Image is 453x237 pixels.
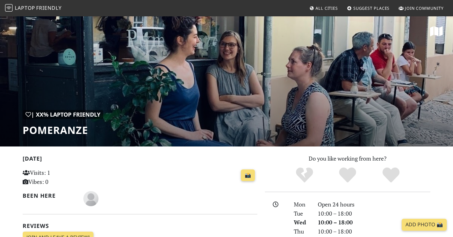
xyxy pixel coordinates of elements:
[353,5,390,11] span: Suggest Places
[314,209,434,218] div: 10:00 – 18:00
[290,218,314,227] div: Wed
[265,154,430,163] p: Do you like working from here?
[290,209,314,218] div: Tue
[290,227,314,236] div: Thu
[15,4,35,11] span: Laptop
[396,3,446,14] a: Join Community
[326,167,369,184] div: Yes
[23,168,96,186] p: Visits: 1 Vibes: 0
[316,5,338,11] span: All Cities
[402,219,447,231] a: Add Photo 📸
[314,200,434,209] div: Open 24 hours
[314,218,434,227] div: 10:00 – 18:00
[290,200,314,209] div: Mon
[83,191,98,206] img: blank-535327c66bd565773addf3077783bbfce4b00ec00e9fd257753287c682c7fa38.png
[36,4,61,11] span: Friendly
[23,155,257,164] h2: [DATE]
[405,5,444,11] span: Join Community
[23,223,257,229] h2: Reviews
[283,167,326,184] div: No
[241,169,255,181] a: 📸
[5,3,62,14] a: LaptopFriendly LaptopFriendly
[5,4,13,12] img: LaptopFriendly
[344,3,392,14] a: Suggest Places
[83,194,98,202] span: Chris
[23,110,103,119] div: | XX% Laptop Friendly
[307,3,340,14] a: All Cities
[314,227,434,236] div: 10:00 – 18:00
[369,167,413,184] div: Definitely!
[23,124,103,136] h1: Pomeranze
[23,192,76,199] h2: Been here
